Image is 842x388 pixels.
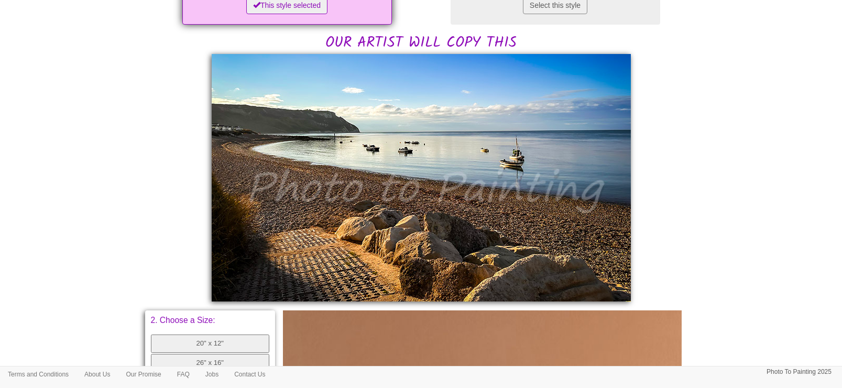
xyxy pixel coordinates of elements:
a: Our Promise [118,367,169,382]
button: 20" x 12" [151,335,270,353]
a: Jobs [198,367,226,382]
img: Megan, please would you: [212,54,631,301]
a: Contact Us [226,367,273,382]
a: About Us [76,367,118,382]
p: Photo To Painting 2025 [767,367,832,378]
button: 26" x 16" [151,354,270,372]
p: 2. Choose a Size: [151,316,270,325]
a: FAQ [169,367,198,382]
